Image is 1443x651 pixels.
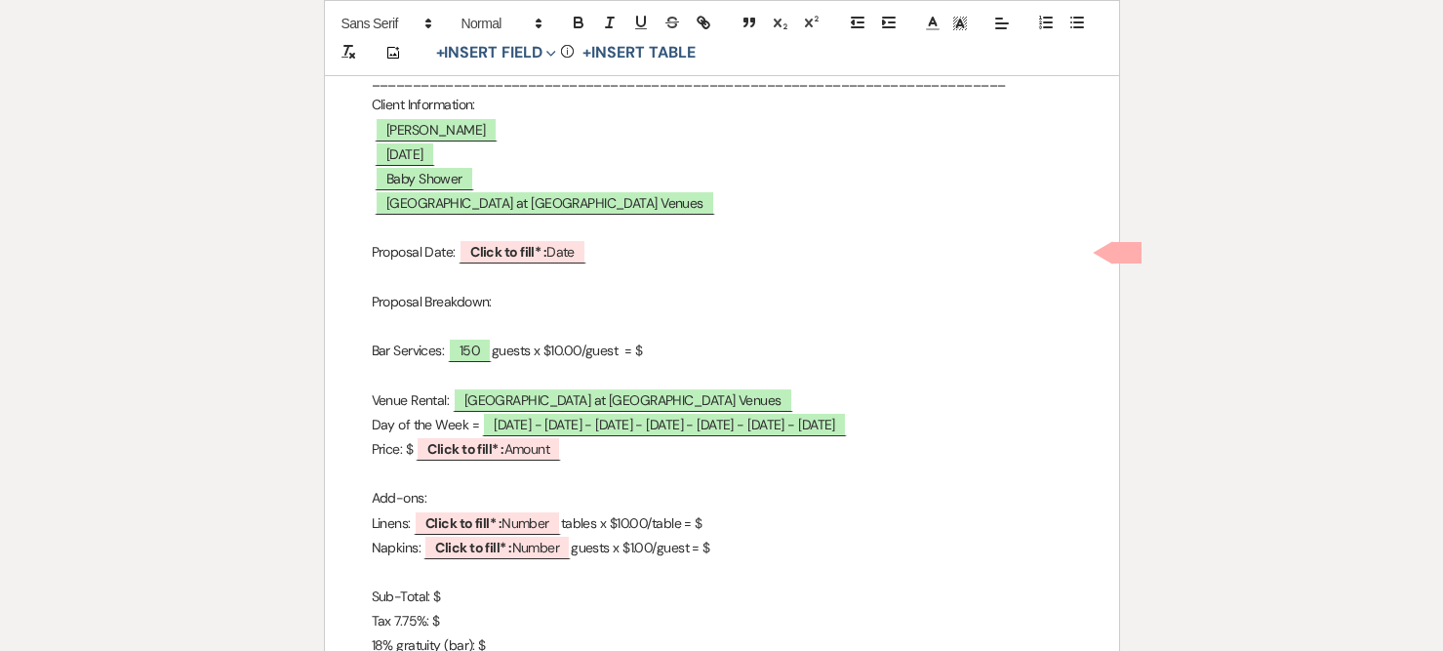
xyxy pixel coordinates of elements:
[453,387,793,412] span: [GEOGRAPHIC_DATA] at [GEOGRAPHIC_DATA] Venues
[482,412,846,436] span: [DATE] - [DATE] - [DATE] - [DATE] - [DATE] - [DATE] - [DATE]
[372,93,1072,117] p: Client Information:
[414,510,561,535] span: Number
[416,436,561,461] span: Amount
[427,440,503,458] b: Click to fill* :
[946,12,974,35] span: Text Background Color
[372,609,1072,633] p: Tax 7.75%: $
[425,514,501,532] b: Click to fill* :
[576,41,701,64] button: +Insert Table
[372,388,1072,413] p: Venue Rental:
[375,142,435,166] span: [DATE]
[372,290,1072,314] p: Proposal Breakdown:
[372,68,1072,93] p: _____________________________________________________________________________
[435,539,511,556] b: Click to fill* :
[375,117,498,142] span: [PERSON_NAME]
[436,45,445,61] span: +
[372,536,1072,560] p: Napkins: guests x $1.00/guest = $
[429,41,564,64] button: Insert Field
[582,45,591,61] span: +
[919,12,946,35] span: Text Color
[459,239,586,264] span: Date
[372,240,1072,264] p: Proposal Date:
[375,190,715,215] span: [GEOGRAPHIC_DATA] at [GEOGRAPHIC_DATA] Venues
[372,437,1072,462] p: Price: $
[372,511,1072,536] p: Linens: tables x $10.00/table = $
[372,585,1072,609] p: Sub-Total: $
[423,535,571,559] span: Number
[372,486,1072,510] p: Add-ons:
[372,339,1072,363] p: Bar Services: guests x $10.00/guest = $
[453,12,548,35] span: Header Formats
[448,338,492,362] span: 150
[372,413,1072,437] p: Day of the Week =
[470,243,546,261] b: Click to fill* :
[375,166,474,190] span: Baby Shower
[988,12,1016,35] span: Alignment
